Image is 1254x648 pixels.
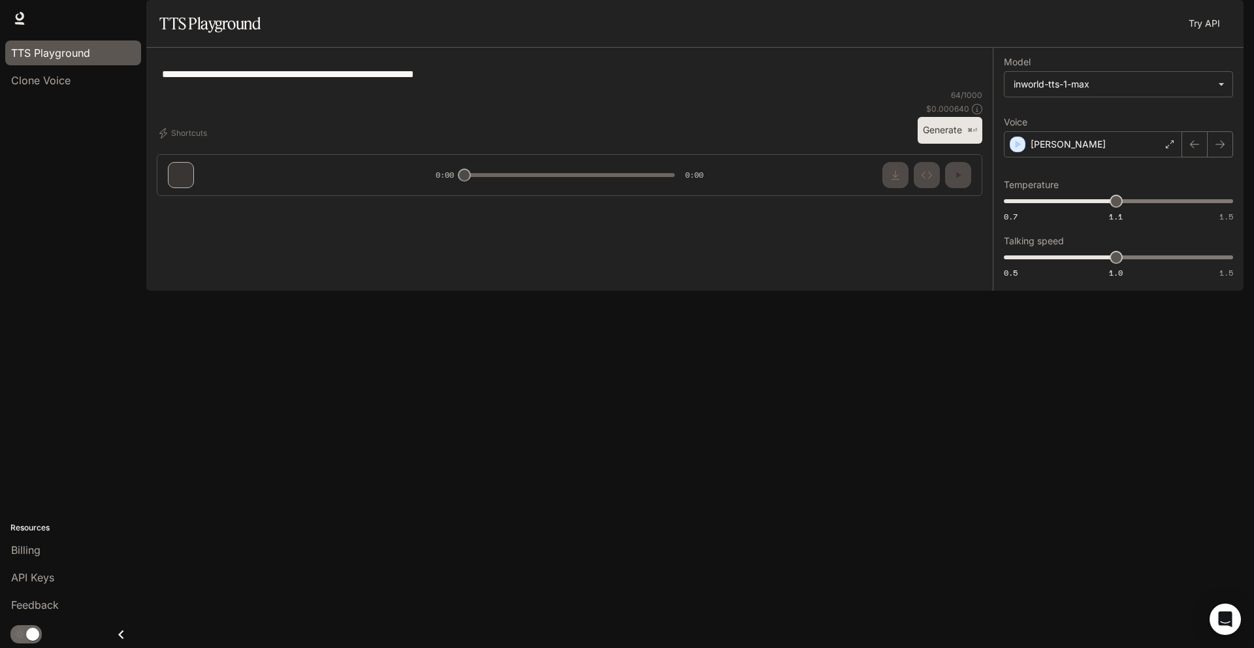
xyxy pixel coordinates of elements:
[918,117,982,144] button: Generate⌘⏎
[951,89,982,101] p: 64 / 1000
[1210,604,1241,635] div: Open Intercom Messenger
[1014,78,1212,91] div: inworld-tts-1-max
[1109,211,1123,222] span: 1.1
[926,103,969,114] p: $ 0.000640
[1004,118,1027,127] p: Voice
[1183,10,1225,37] a: Try API
[1219,267,1233,278] span: 1.5
[1005,72,1232,97] div: inworld-tts-1-max
[1004,236,1064,246] p: Talking speed
[1004,211,1018,222] span: 0.7
[1004,57,1031,67] p: Model
[1109,267,1123,278] span: 1.0
[1004,180,1059,189] p: Temperature
[1219,211,1233,222] span: 1.5
[1004,267,1018,278] span: 0.5
[159,10,261,37] h1: TTS Playground
[967,127,977,135] p: ⌘⏎
[1031,138,1106,151] p: [PERSON_NAME]
[157,123,212,144] button: Shortcuts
